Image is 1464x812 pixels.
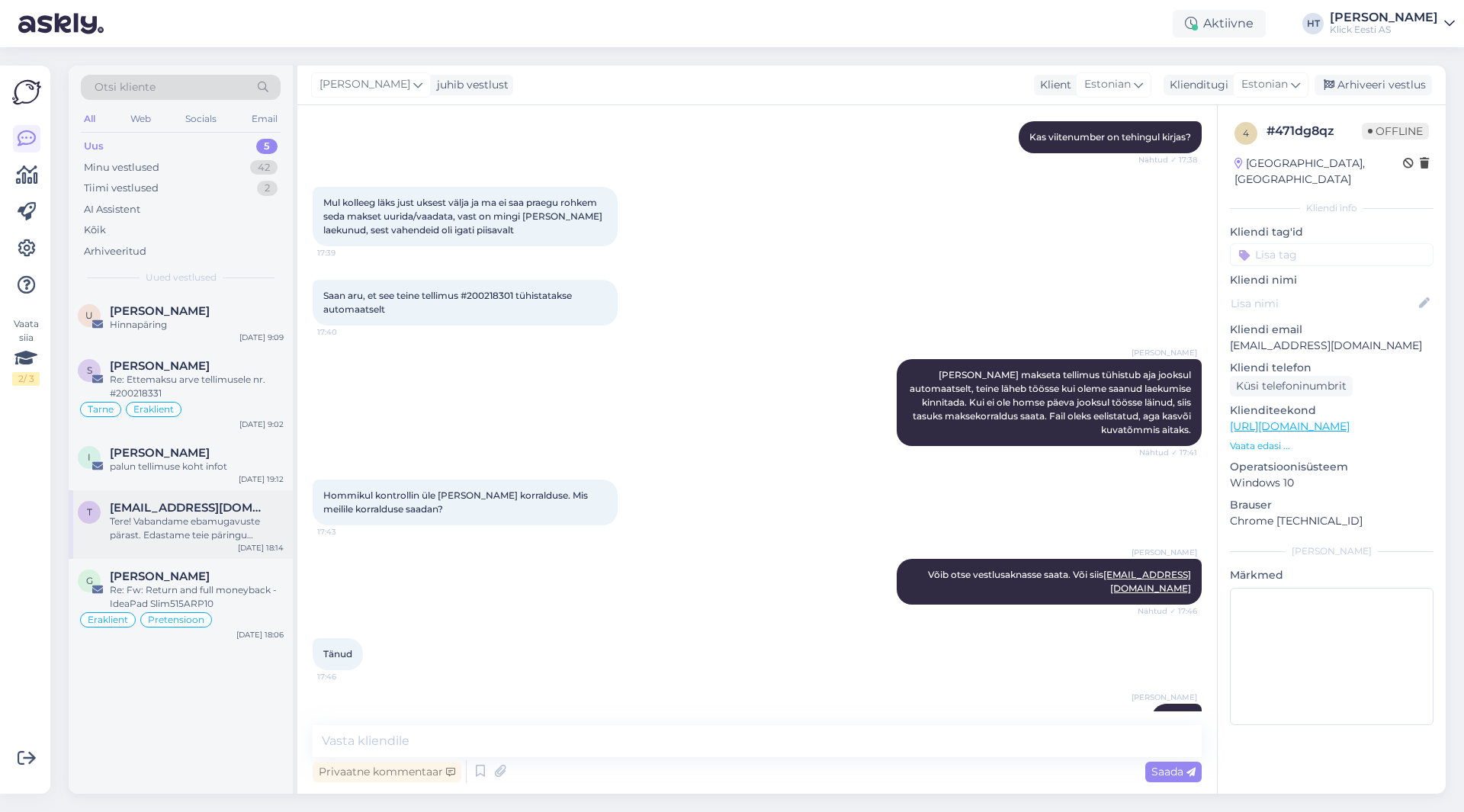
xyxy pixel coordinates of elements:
[1139,447,1197,458] span: Nähtud ✓ 17:41
[127,109,154,129] div: Web
[323,648,352,660] span: Tänud
[1330,24,1438,36] div: Klick Eesti AS
[110,583,284,611] div: Re: Fw: Return and full moneyback - IdeaPad Slim515ARP10
[88,451,91,463] span: I
[317,247,374,258] span: 17:39
[1230,360,1433,376] p: Kliendi telefon
[84,202,140,217] div: AI Assistent
[1230,338,1433,354] p: [EMAIL_ADDRESS][DOMAIN_NAME]
[1234,156,1403,188] div: [GEOGRAPHIC_DATA], [GEOGRAPHIC_DATA]
[148,615,204,624] span: Pretensioon
[238,542,284,554] div: [DATE] 18:14
[431,77,509,93] div: juhib vestlust
[1132,692,1197,703] span: [PERSON_NAME]
[239,332,284,343] div: [DATE] 9:09
[81,109,98,129] div: All
[1315,75,1432,95] div: Arhiveeri vestlus
[1230,497,1433,513] p: Brauser
[250,160,278,175] div: 42
[1230,419,1350,433] a: [URL][DOMAIN_NAME]
[239,473,284,485] div: [DATE] 19:12
[257,181,278,196] div: 2
[1173,10,1266,37] div: Aktiivne
[1230,459,1433,475] p: Operatsioonisüsteem
[1230,475,1433,491] p: Windows 10
[110,373,284,400] div: Re: Ettemaksu arve tellimusele nr. #200218331
[1230,224,1433,240] p: Kliendi tag'id
[249,109,281,129] div: Email
[1034,77,1071,93] div: Klient
[182,109,220,129] div: Socials
[110,304,210,318] span: Ursula Piirsalu
[1230,544,1433,558] div: [PERSON_NAME]
[110,359,210,373] span: Sergo Kohal
[1230,403,1433,419] p: Klienditeekond
[1103,569,1191,594] a: [EMAIL_ADDRESS][DOMAIN_NAME]
[84,181,159,196] div: Tiimi vestlused
[256,139,278,154] div: 5
[110,318,284,332] div: Hinnapäring
[1231,295,1416,312] input: Lisa nimi
[84,160,159,175] div: Minu vestlused
[1230,513,1433,529] p: Chrome [TECHNICAL_ID]
[1230,272,1433,288] p: Kliendi nimi
[133,405,174,414] span: Eraklient
[1230,439,1433,453] p: Vaata edasi ...
[910,369,1193,435] span: [PERSON_NAME] makseta tellimus tühistub aja jooksul automaatselt, teine läheb töösse kui oleme sa...
[1151,765,1196,778] span: Saada
[313,762,461,782] div: Privaatne kommentaar
[1029,131,1191,143] span: Kas viitenumber on tehingul kirjas?
[146,271,217,284] span: Uued vestlused
[110,460,284,473] div: palun tellimuse koht infot
[1230,201,1433,215] div: Kliendi info
[236,629,284,640] div: [DATE] 18:06
[1164,77,1228,93] div: Klienditugi
[1230,567,1433,583] p: Märkmed
[12,78,41,107] img: Askly Logo
[1330,11,1438,24] div: [PERSON_NAME]
[317,526,374,538] span: 17:43
[1330,11,1455,36] a: [PERSON_NAME]Klick Eesti AS
[239,419,284,430] div: [DATE] 9:02
[87,506,92,518] span: t
[1230,322,1433,338] p: Kliendi email
[87,364,92,376] span: S
[95,79,156,95] span: Otsi kliente
[85,310,93,321] span: U
[317,671,374,682] span: 17:46
[1138,154,1197,165] span: Nähtud ✓ 17:38
[110,501,268,515] span: tonis.tamm122@gmail.com
[323,290,574,315] span: Saan aru, et see teine tellimus #200218301 tühistatakse automaatselt
[1267,122,1362,140] div: # 471dg8qz
[1132,347,1197,358] span: [PERSON_NAME]
[12,317,40,386] div: Vaata siia
[88,405,114,414] span: Tarne
[88,615,128,624] span: Eraklient
[1230,243,1433,266] input: Lisa tag
[1243,127,1249,139] span: 4
[1138,605,1197,617] span: Nähtud ✓ 17:46
[1230,376,1353,396] div: Küsi telefoninumbrit
[110,446,210,460] span: Inga
[1302,13,1324,34] div: HT
[12,372,40,386] div: 2 / 3
[1362,123,1429,140] span: Offline
[1132,547,1197,558] span: [PERSON_NAME]
[1084,76,1131,93] span: Estonian
[110,570,210,583] span: Giorgi Tsiklauri
[323,489,590,515] span: Hommikul kontrollin üle [PERSON_NAME] korralduse. Mis meilile korralduse saadan?
[84,244,146,259] div: Arhiveeritud
[110,515,284,542] div: Tere! Vabandame ebamugavuste pärast. Edastame teie päringu spetsialistile, kes uurib teie tellimu...
[84,223,106,238] div: Kõik
[319,76,410,93] span: [PERSON_NAME]
[86,575,93,586] span: G
[1241,76,1288,93] span: Estonian
[84,139,104,154] div: Uus
[323,197,605,236] span: Mul kolleeg läks just uksest välja ja ma ei saa praegu rohkem seda makset uurida/vaadata, vast on...
[928,569,1191,594] span: Võib otse vestlusaknasse saata. Või siis
[317,326,374,338] span: 17:40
